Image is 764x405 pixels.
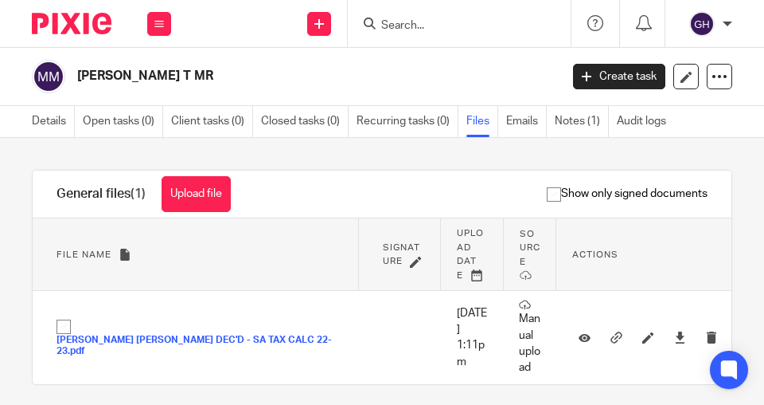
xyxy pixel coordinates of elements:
[547,186,707,202] span: Show only signed documents
[49,312,79,342] input: Select
[457,229,484,280] span: Upload date
[506,106,547,137] a: Emails
[357,106,458,137] a: Recurring tasks (0)
[555,106,609,137] a: Notes (1)
[572,250,618,259] span: Actions
[520,230,540,266] span: Source
[83,106,163,137] a: Open tasks (0)
[457,305,487,370] p: [DATE] 1:11pm
[77,68,454,85] h2: [PERSON_NAME] T MR
[573,64,665,89] a: Create task
[57,186,146,202] h1: General files
[674,329,686,345] a: Download
[466,106,498,137] a: Files
[57,335,351,357] button: [PERSON_NAME] [PERSON_NAME] DEC'D - SA TAX CALC 22-23.pdf
[171,106,253,137] a: Client tasks (0)
[519,299,540,376] p: Manual upload
[261,106,349,137] a: Closed tasks (0)
[32,13,111,34] img: Pixie
[32,106,75,137] a: Details
[57,250,111,259] span: File name
[162,176,231,212] button: Upload file
[32,60,65,93] img: svg%3E
[617,106,674,137] a: Audit logs
[689,11,715,37] img: svg%3E
[380,19,523,33] input: Search
[131,187,146,200] span: (1)
[383,243,420,266] span: Signature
